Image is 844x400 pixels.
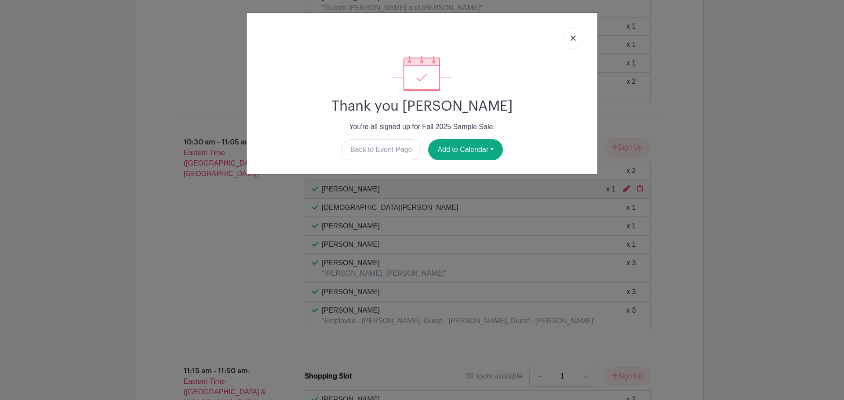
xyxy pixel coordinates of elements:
[254,122,590,132] p: You're all signed up for Fall 2025 Sample Sale.
[392,56,452,91] img: signup_complete-c468d5dda3e2740ee63a24cb0ba0d3ce5d8a4ecd24259e683200fb1569d990c8.svg
[571,36,576,41] img: close_button-5f87c8562297e5c2d7936805f587ecaba9071eb48480494691a3f1689db116b3.svg
[428,139,503,160] button: Add to Calendar
[254,98,590,115] h2: Thank you [PERSON_NAME]
[341,139,422,160] a: Back to Event Page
